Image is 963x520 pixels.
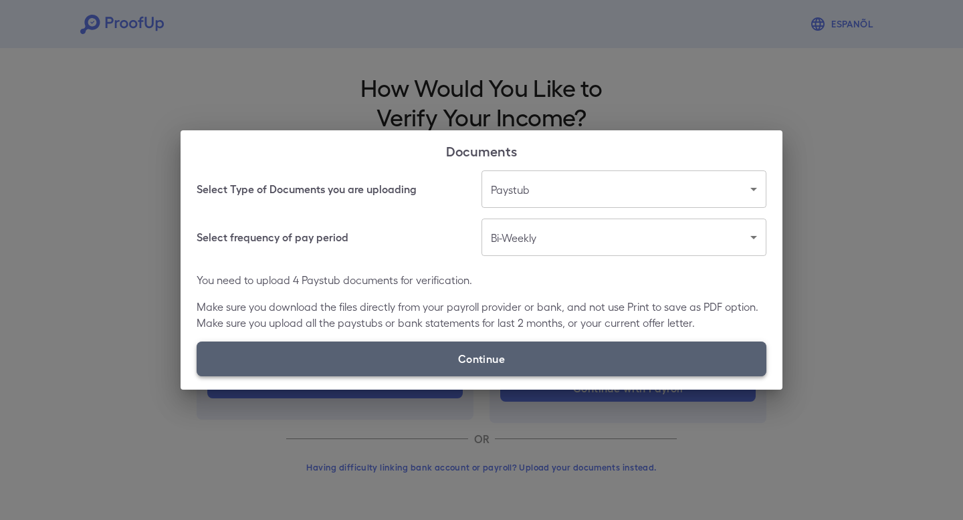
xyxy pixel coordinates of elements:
h6: Select frequency of pay period [197,229,348,245]
p: You need to upload 4 Paystub documents for verification. [197,272,766,288]
h2: Documents [181,130,782,170]
label: Continue [197,342,766,376]
h6: Select Type of Documents you are uploading [197,181,417,197]
p: Make sure you download the files directly from your payroll provider or bank, and not use Print t... [197,299,766,331]
div: Paystub [481,170,766,208]
div: Bi-Weekly [481,219,766,256]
